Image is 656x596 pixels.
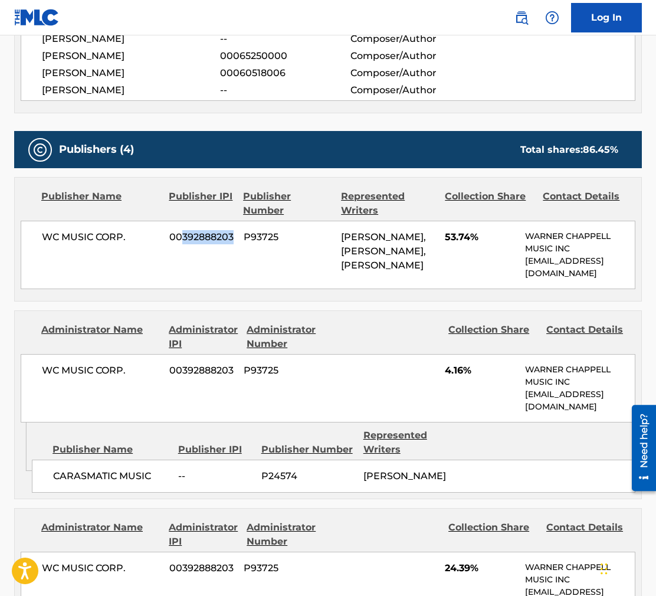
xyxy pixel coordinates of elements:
div: Administrator IPI [169,323,238,351]
span: CARASMATIC MUSIC [53,469,169,483]
div: Publisher Number [261,443,355,457]
span: WC MUSIC CORP. [42,230,160,244]
div: Administrator Number [247,323,336,351]
div: Administrator Number [247,520,336,549]
div: Publisher Number [243,189,332,218]
img: search [514,11,529,25]
div: Represented Writers [363,428,457,457]
h5: Publishers (4) [59,143,134,156]
span: WC MUSIC CORP. [42,364,160,378]
span: Composer/Author [350,32,469,46]
span: 24.39% [445,561,516,575]
div: Publisher IPI [178,443,252,457]
span: 00392888203 [169,364,235,378]
div: Drag [601,551,608,587]
div: Collection Share [445,189,534,218]
div: Help [540,6,564,30]
span: 53.74% [445,230,516,244]
span: 86.45 % [583,144,618,155]
div: Contact Details [543,189,632,218]
span: 00060518006 [220,66,350,80]
span: P93725 [244,230,333,244]
div: Collection Share [448,323,537,351]
div: Publisher Name [53,443,169,457]
a: Public Search [510,6,533,30]
span: P93725 [244,561,333,575]
iframe: Resource Center [623,401,656,496]
span: 00392888203 [169,230,235,244]
span: P24574 [261,469,355,483]
span: [PERSON_NAME] [42,66,220,80]
p: WARNER CHAPPELL MUSIC INC [525,230,635,255]
span: Composer/Author [350,83,469,97]
p: [EMAIL_ADDRESS][DOMAIN_NAME] [525,388,635,413]
span: 00065250000 [220,49,350,63]
span: WC MUSIC CORP. [42,561,160,575]
span: -- [178,469,252,483]
div: Represented Writers [341,189,436,218]
a: Log In [571,3,642,32]
div: Administrator Name [41,323,160,351]
span: [PERSON_NAME], [PERSON_NAME], [PERSON_NAME] [341,231,426,271]
span: 4.16% [445,364,516,378]
div: Administrator Name [41,520,160,549]
div: Administrator IPI [169,520,238,549]
div: Contact Details [546,520,635,549]
span: [PERSON_NAME] [42,32,220,46]
img: Publishers [33,143,47,157]
span: -- [220,83,350,97]
span: -- [220,32,350,46]
span: [PERSON_NAME] [42,49,220,63]
span: 00392888203 [169,561,235,575]
img: help [545,11,559,25]
div: Publisher Name [41,189,160,218]
span: [PERSON_NAME] [42,83,220,97]
span: P93725 [244,364,333,378]
span: Composer/Author [350,66,469,80]
p: [EMAIL_ADDRESS][DOMAIN_NAME] [525,255,635,280]
div: Total shares: [520,143,618,157]
p: WARNER CHAPPELL MUSIC INC [525,364,635,388]
iframe: Chat Widget [597,539,656,596]
p: WARNER CHAPPELL MUSIC INC [525,561,635,586]
div: Collection Share [448,520,537,549]
span: Composer/Author [350,49,469,63]
div: Contact Details [546,323,635,351]
span: [PERSON_NAME] [363,470,446,482]
img: MLC Logo [14,9,60,26]
div: Publisher IPI [169,189,234,218]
